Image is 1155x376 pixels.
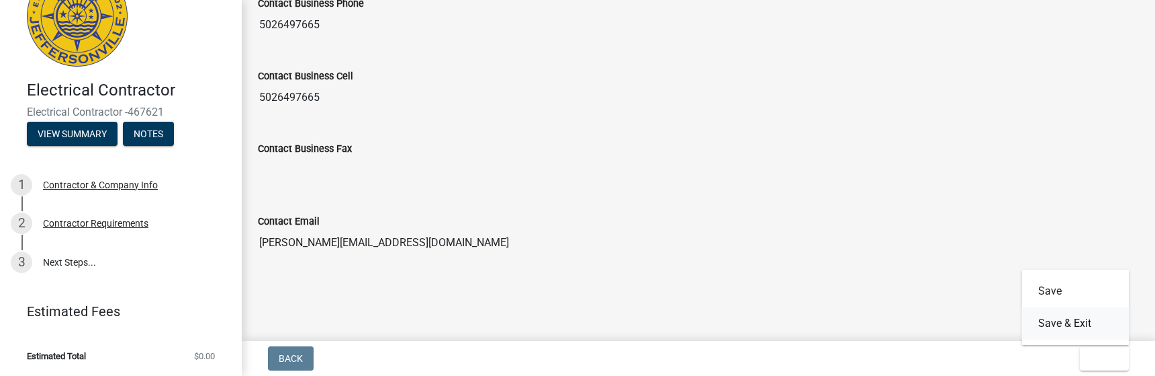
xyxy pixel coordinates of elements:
[1091,353,1110,364] span: Exit
[27,81,231,100] h4: Electrical Contractor
[43,180,158,190] div: Contractor & Company Info
[27,122,118,146] button: View Summary
[1022,307,1129,340] button: Save & Exit
[11,298,220,325] a: Estimated Fees
[11,252,32,273] div: 3
[43,219,148,228] div: Contractor Requirements
[11,174,32,196] div: 1
[268,346,314,371] button: Back
[27,352,86,361] span: Estimated Total
[258,72,353,81] label: Contact Business Cell
[11,213,32,234] div: 2
[279,353,303,364] span: Back
[1080,346,1129,371] button: Exit
[258,145,352,154] label: Contact Business Fax
[123,129,174,140] wm-modal-confirm: Notes
[1022,270,1129,345] div: Exit
[123,122,174,146] button: Notes
[27,106,215,118] span: Electrical Contractor -467621
[258,217,320,227] label: Contact Email
[194,352,215,361] span: $0.00
[27,129,118,140] wm-modal-confirm: Summary
[1022,275,1129,307] button: Save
